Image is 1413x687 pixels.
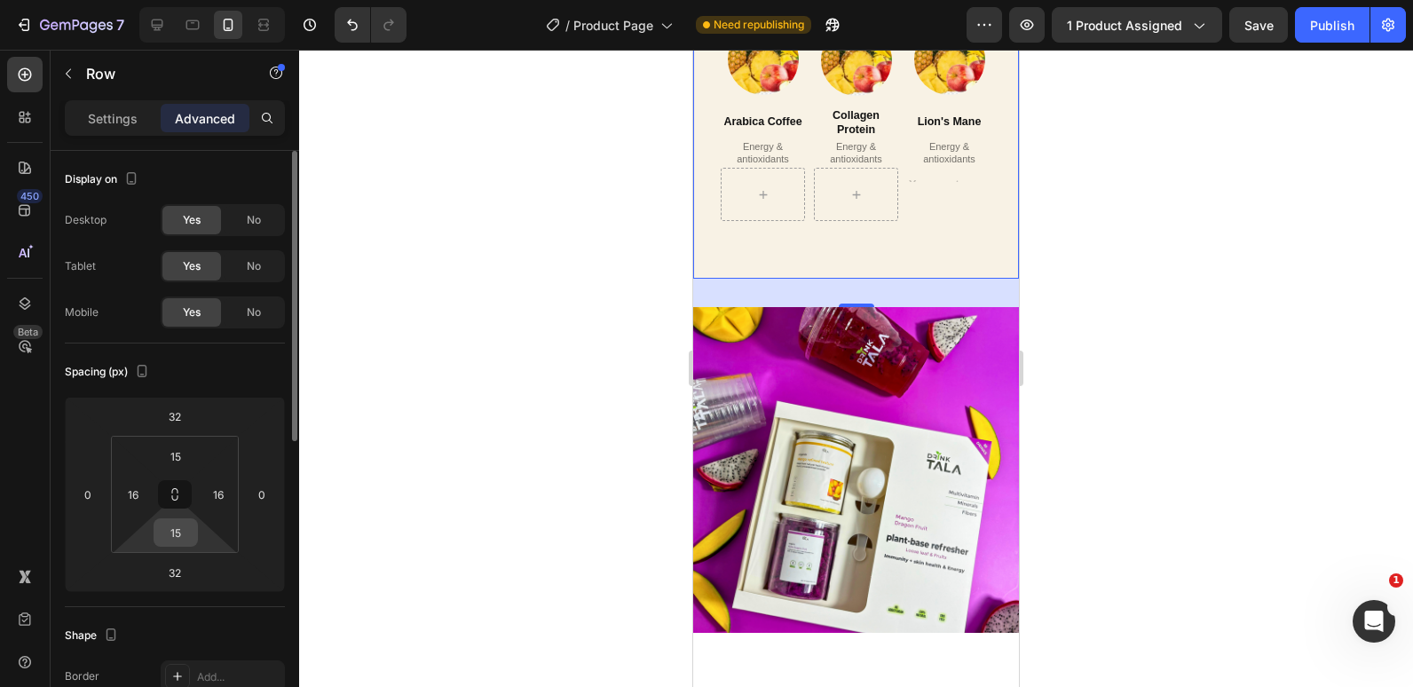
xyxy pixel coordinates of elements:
[7,7,132,43] button: 7
[157,559,193,586] input: 32
[183,212,201,228] span: Yes
[714,17,804,33] span: Need republishing
[65,304,99,320] div: Mobile
[157,403,193,430] input: 32
[1295,7,1370,43] button: Publish
[88,109,138,128] p: Settings
[1310,16,1354,35] div: Publish
[205,481,232,508] input: l
[197,669,280,685] div: Add...
[216,91,296,116] p: Energy & antioxidants
[573,16,653,35] span: Product Page
[120,481,146,508] input: l
[1067,16,1182,35] span: 1 product assigned
[565,16,570,35] span: /
[249,481,275,508] input: 0
[158,519,193,546] input: 15px
[247,304,261,320] span: No
[1389,573,1403,588] span: 1
[1229,7,1288,43] button: Save
[65,168,142,192] div: Display on
[1353,600,1395,643] iframe: Intercom live chat
[247,212,261,228] span: No
[65,258,96,274] div: Tablet
[693,50,1019,687] iframe: Design area
[214,64,298,82] h3: Lion's Mane
[247,258,261,274] span: No
[175,109,235,128] p: Advanced
[17,189,43,203] div: 450
[65,624,122,648] div: Shape
[65,668,99,684] div: Border
[65,360,153,384] div: Spacing (px)
[183,258,201,274] span: Yes
[158,443,193,470] input: 15px
[1052,7,1222,43] button: 1 product assigned
[29,91,110,116] p: Energy & antioxidants
[335,7,407,43] div: Undo/Redo
[13,325,43,339] div: Beta
[65,212,107,228] div: Desktop
[121,58,205,90] h3: Collagen Protein
[86,63,237,84] p: Row
[28,64,112,82] h3: Arabica Coffee
[183,304,201,320] span: Yes
[122,91,203,116] p: Energy & antioxidants
[75,481,101,508] input: 0
[1244,18,1274,33] span: Save
[116,14,124,36] p: 7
